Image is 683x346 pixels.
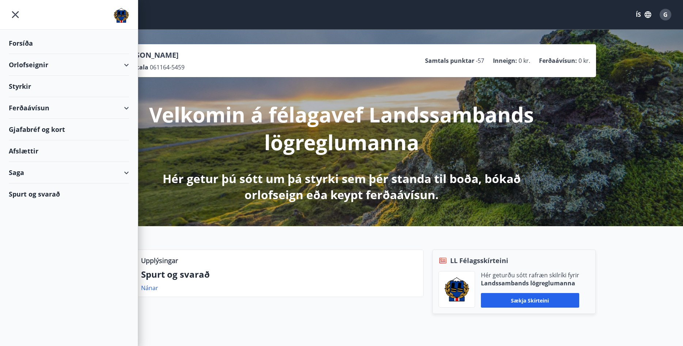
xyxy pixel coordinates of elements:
button: G [657,6,674,23]
button: Sækja skírteini [481,293,579,308]
p: Velkomin á félagavef Landssambands lögreglumanna [149,100,535,156]
span: 0 kr. [578,57,590,65]
p: [PERSON_NAME] [119,50,185,60]
div: Afslættir [9,140,129,162]
button: ÍS [632,8,655,21]
div: Gjafabréf og kort [9,119,129,140]
p: Spurt og svarað [141,268,417,281]
span: G [663,11,668,19]
span: 061164-5459 [150,63,185,71]
button: menu [9,8,22,21]
div: Forsíða [9,33,129,54]
img: 1cqKbADZNYZ4wXUG0EC2JmCwhQh0Y6EN22Kw4FTY.png [444,277,469,301]
span: -57 [476,57,484,65]
p: Ferðaávísun : [539,57,577,65]
img: union_logo [114,8,129,23]
div: Ferðaávísun [9,97,129,119]
p: Upplýsingar [141,256,178,265]
p: Inneign : [493,57,517,65]
div: Saga [9,162,129,183]
div: Styrkir [9,76,129,97]
p: Landssambands lögreglumanna [481,279,579,287]
span: 0 kr. [519,57,530,65]
span: LL Félagsskírteini [450,256,508,265]
p: Hér geturðu sótt rafræn skilríki fyrir [481,271,579,279]
div: Orlofseignir [9,54,129,76]
p: Samtals punktar [425,57,474,65]
div: Spurt og svarað [9,183,129,205]
p: Hér getur þú sótt um þá styrki sem þér standa til boða, bókað orlofseign eða keypt ferðaávísun. [149,171,535,203]
a: Nánar [141,284,158,292]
